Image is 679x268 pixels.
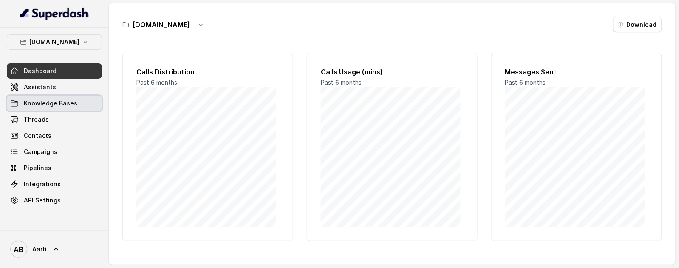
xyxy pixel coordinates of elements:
[7,96,102,111] a: Knowledge Bases
[7,177,102,192] a: Integrations
[24,83,56,91] span: Assistants
[505,67,648,77] h2: Messages Sent
[24,67,57,75] span: Dashboard
[24,180,61,188] span: Integrations
[613,17,662,32] button: Download
[7,80,102,95] a: Assistants
[321,67,464,77] h2: Calls Usage (mins)
[136,79,177,86] span: Past 6 months
[24,164,51,172] span: Pipelines
[24,148,57,156] span: Campaigns
[24,131,51,140] span: Contacts
[505,79,546,86] span: Past 6 months
[133,20,190,30] h3: [DOMAIN_NAME]
[24,115,49,124] span: Threads
[7,193,102,208] a: API Settings
[24,196,61,205] span: API Settings
[7,128,102,143] a: Contacts
[7,237,102,261] a: Aarti
[29,37,79,47] p: [DOMAIN_NAME]
[24,99,77,108] span: Knowledge Bases
[14,245,24,254] text: AB
[7,160,102,176] a: Pipelines
[32,245,47,254] span: Aarti
[7,144,102,160] a: Campaigns
[20,7,89,20] img: light.svg
[7,112,102,127] a: Threads
[7,63,102,79] a: Dashboard
[321,79,362,86] span: Past 6 months
[136,67,279,77] h2: Calls Distribution
[7,34,102,50] button: [DOMAIN_NAME]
